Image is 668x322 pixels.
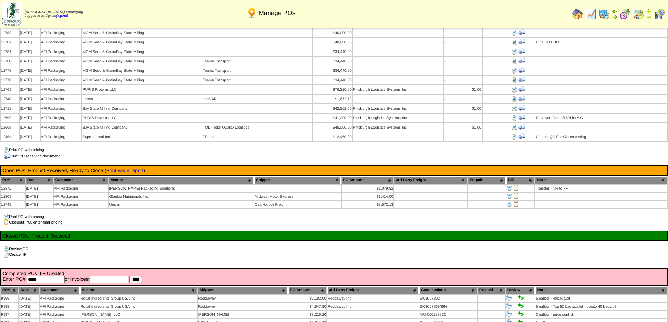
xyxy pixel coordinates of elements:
[20,132,40,141] td: [DATE]
[254,193,340,200] td: Midwest Motor Express
[535,132,667,141] td: Contact QC For Gluten testing
[41,95,82,103] td: AFI Packaging
[198,286,288,294] th: Shipper
[54,201,108,208] td: AFI Packaging
[512,68,517,74] img: Print
[599,8,610,20] img: calendarprod.gif
[535,114,667,122] td: Received 2totes/450Lbs A.G
[202,66,312,75] td: Teams Transport
[353,114,444,122] td: Pittsburgh Logistics Systems Inc.
[1,47,19,56] td: 12781
[109,176,254,184] th: Vendor
[518,303,524,309] img: Set to Handled
[2,233,666,239] td: Closed POs, Product Received
[444,125,481,130] div: $1.00
[1,28,19,37] td: 12783
[4,246,9,252] img: print.gif
[1,311,18,318] td: 9997
[19,311,39,318] td: [DATE]
[633,8,644,20] img: calendarinout.gif
[20,47,40,56] td: [DATE]
[444,88,481,92] div: $1.00
[254,201,340,208] td: Oak Harbor Freight
[518,123,525,130] img: Print Receiving Document
[654,8,665,20] img: calendarcustomer.gif
[444,57,481,66] td: -
[82,132,202,141] td: Supernatural Inc.
[518,67,525,74] img: Print Receiving Document
[20,85,40,94] td: [DATE]
[512,40,517,45] img: Print
[202,132,312,141] td: TForce
[512,30,517,36] img: Print
[342,176,394,184] th: PO Amount
[109,193,254,200] td: Glanbia Nutritionals Inc.
[1,38,19,47] td: 12782
[26,201,53,208] td: [DATE]
[41,114,82,122] td: AFI Packaging
[289,304,326,309] div: $4,847.80
[327,286,418,294] th: 3rd Party Freight
[20,28,40,37] td: [DATE]
[19,295,39,302] td: [DATE]
[1,123,19,132] td: 12668
[313,31,351,35] div: $40,000.00
[512,115,517,121] img: Print
[327,295,418,302] td: Reddaway Inc
[1,286,18,294] th: PO#
[289,296,326,301] div: $5,182.00
[512,106,517,111] img: Print
[506,286,535,294] th: Review
[19,303,39,310] td: [DATE]
[518,38,525,45] img: Print Receiving Document
[512,49,517,55] img: Print
[444,38,481,47] td: -
[2,270,666,283] td: Completed POs, IIF Created
[1,104,19,113] td: 12718
[109,185,254,192] td: [PERSON_NAME] Packaging Solutions
[80,286,197,294] th: Vendor
[313,50,351,54] div: $34,440.00
[444,132,481,141] td: -
[518,311,524,317] img: Set to Handled
[259,9,296,17] span: Manage POs
[353,104,444,113] td: Pittsburgh Logistics Systems Inc.
[198,303,288,310] td: Reddaway
[82,28,202,37] td: MGM Seed & Grain/Bay State Milling
[612,8,618,14] img: arrowleft.gif
[1,185,25,192] td: 12872
[20,38,40,47] td: [DATE]
[4,252,9,258] img: clone.gif
[41,104,82,113] td: AFI Packaging
[80,311,197,318] td: [PERSON_NAME], LLC
[518,114,525,121] img: Print Receiving Document
[20,114,40,122] td: [DATE]
[1,176,25,184] th: PO#
[419,295,477,302] td: SI03007802
[512,96,517,102] img: Print
[19,286,39,294] th: Date
[1,295,18,302] td: 9999
[41,38,82,47] td: AFI Packaging
[40,303,80,310] td: AFI Packaging
[507,193,512,199] img: Print
[41,47,82,56] td: AFI Packaging
[80,303,197,310] td: Royal Ingredients Group USA Inc.
[444,107,481,111] div: $1.00
[646,8,652,14] img: arrowleft.gif
[40,311,80,318] td: AFI Packaging
[254,176,340,184] th: Shipper
[535,295,667,302] td: 5 pallets - 40bags/plt
[518,48,525,55] img: Print Receiving Document
[20,104,40,113] td: [DATE]
[1,132,19,141] td: 12464
[444,114,481,122] td: -
[444,66,481,75] td: -
[2,167,666,173] td: Open POs, Product Received, Ready to Close ( )
[4,147,9,153] img: print.gif
[612,14,618,20] img: arrowright.gif
[41,28,82,37] td: AFI Packaging
[20,76,40,84] td: [DATE]
[20,57,40,66] td: [DATE]
[202,76,312,84] td: Teams Transport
